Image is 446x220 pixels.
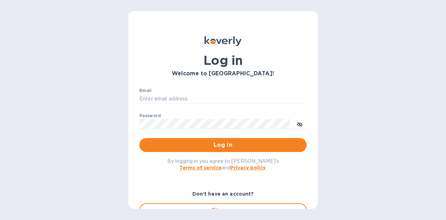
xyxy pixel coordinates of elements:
[139,114,161,118] label: Password
[179,165,222,170] a: Terms of service
[145,141,301,149] span: Log in
[230,165,266,170] a: Privacy policy
[139,203,307,217] button: Sign up
[139,53,307,68] h1: Log in
[192,191,254,197] b: Don't have an account?
[146,206,300,214] span: Sign up
[139,89,152,93] label: Email
[167,158,279,170] span: By logging in you agree to [PERSON_NAME]'s and .
[139,94,307,104] input: Enter email address
[205,36,241,46] img: Koverly
[139,138,307,152] button: Log in
[293,117,307,131] button: toggle password visibility
[139,70,307,77] h3: Welcome to [GEOGRAPHIC_DATA]!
